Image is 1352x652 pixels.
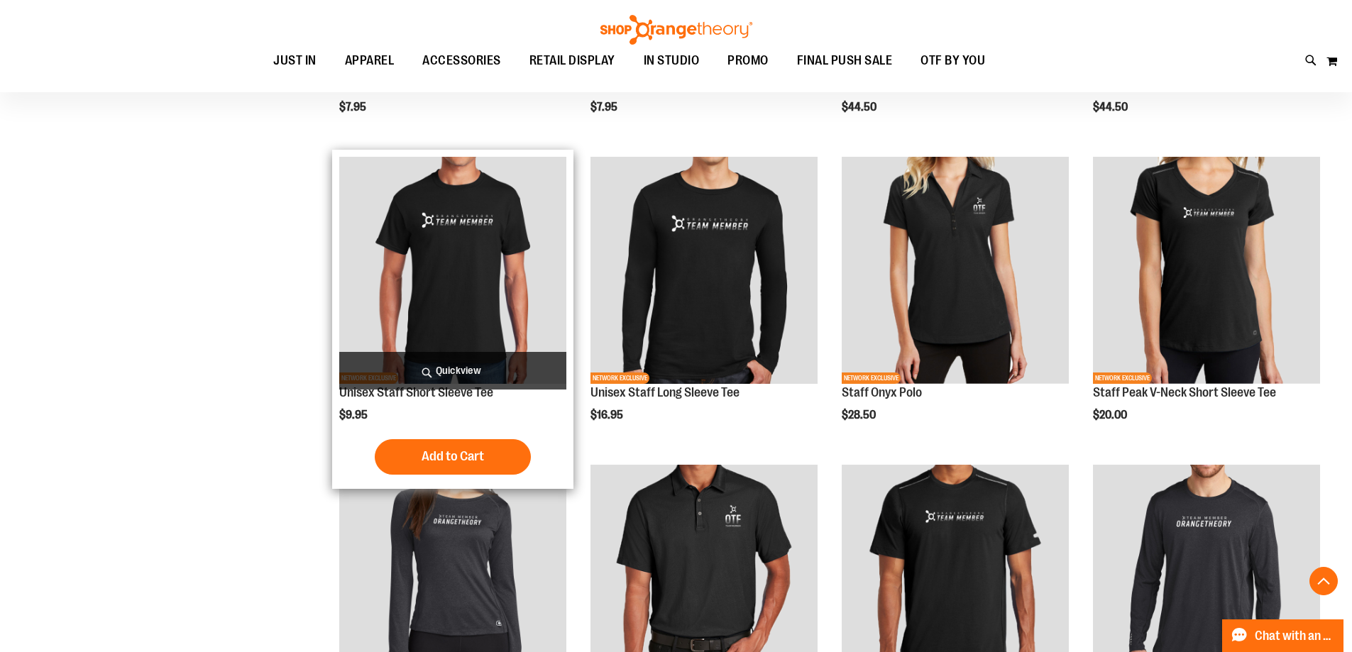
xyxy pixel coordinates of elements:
button: Chat with an Expert [1222,619,1344,652]
img: Product image for Onyx Polo [842,157,1069,384]
div: product [332,150,573,489]
span: $20.00 [1093,409,1129,421]
a: JUST IN [259,45,331,77]
span: $7.95 [590,101,620,114]
span: APPAREL [345,45,395,77]
a: OTF BY YOU [906,45,999,77]
button: Add to Cart [375,439,531,475]
span: $44.50 [1093,101,1130,114]
a: Quickview [339,352,566,389]
a: FINAL PUSH SALE [783,45,907,77]
span: $7.95 [339,101,368,114]
span: OTF BY YOU [920,45,985,77]
span: $16.95 [590,409,625,421]
span: IN STUDIO [644,45,700,77]
img: Shop Orangetheory [598,15,754,45]
span: $9.95 [339,409,370,421]
span: NETWORK EXCLUSIVE [590,372,649,384]
button: Back To Top [1309,567,1338,595]
a: Product image for Unisex Long Sleeve T-ShirtNETWORK EXCLUSIVE [590,157,818,386]
img: Product image for Peak V-Neck Short Sleeve Tee [1093,157,1320,384]
img: Product image for Unisex Long Sleeve T-Shirt [590,157,818,384]
a: Unisex Staff Long Sleeve Tee [590,385,740,399]
a: Product image for Onyx PoloNETWORK EXCLUSIVE [842,157,1069,386]
span: FINAL PUSH SALE [797,45,893,77]
span: NETWORK EXCLUSIVE [842,372,901,384]
div: product [1086,150,1327,458]
div: product [835,150,1076,458]
img: Product image for Unisex Short Sleeve T-Shirt [339,157,566,384]
span: JUST IN [273,45,317,77]
span: NETWORK EXCLUSIVE [1093,372,1152,384]
a: IN STUDIO [630,45,714,77]
span: Add to Cart [422,448,484,464]
a: Staff Onyx Polo [842,385,922,399]
a: APPAREL [331,45,409,77]
span: $44.50 [842,101,879,114]
a: RETAIL DISPLAY [515,45,630,77]
a: Product image for Peak V-Neck Short Sleeve TeeNETWORK EXCLUSIVE [1093,157,1320,386]
a: PROMO [713,45,783,77]
span: Chat with an Expert [1255,629,1335,643]
span: ACCESSORIES [422,45,501,77]
a: Unisex Staff Short Sleeve Tee [339,385,493,399]
span: RETAIL DISPLAY [529,45,615,77]
a: Product image for Unisex Short Sleeve T-ShirtNETWORK EXCLUSIVE [339,157,566,386]
a: ACCESSORIES [408,45,515,77]
span: PROMO [727,45,769,77]
span: $28.50 [842,409,878,421]
a: Staff Peak V-Neck Short Sleeve Tee [1093,385,1276,399]
div: product [583,150,825,458]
